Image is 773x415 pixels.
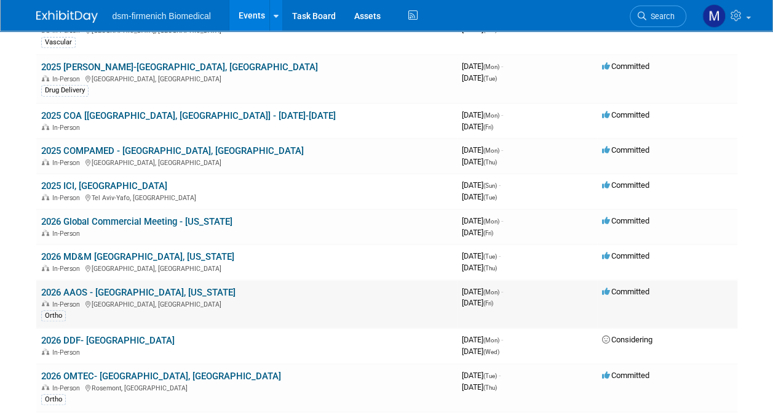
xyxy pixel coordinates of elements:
span: In-Person [52,159,84,167]
span: [DATE] [462,287,503,296]
div: Tel Aviv-Yafo, [GEOGRAPHIC_DATA] [41,192,452,202]
span: (Sun) [483,182,497,189]
a: 2026 AAOS - [GEOGRAPHIC_DATA], [US_STATE] [41,287,236,298]
a: 2025 ICI, [GEOGRAPHIC_DATA] [41,180,167,191]
img: In-Person Event [42,265,49,271]
span: (Wed) [483,349,499,355]
div: Ortho [41,310,66,321]
a: 2025 COMPAMED - [GEOGRAPHIC_DATA], [GEOGRAPHIC_DATA] [41,145,304,156]
span: (Thu) [483,265,497,272]
span: [DATE] [462,298,493,307]
span: (Thu) [483,384,497,391]
span: Committed [602,287,649,296]
div: Drug Delivery [41,85,89,96]
span: (Mon) [483,289,499,296]
img: In-Person Event [42,194,49,200]
span: [DATE] [462,251,501,260]
img: In-Person Event [42,75,49,81]
span: - [499,371,501,380]
img: Melanie Davison [702,4,726,28]
span: (Tue) [483,194,497,201]
span: [DATE] [462,122,493,131]
span: In-Person [52,124,84,132]
span: In-Person [52,265,84,273]
span: Committed [602,145,649,155]
span: (Tue) [483,373,497,379]
span: [DATE] [462,73,497,83]
span: Considering [602,335,652,344]
span: (Tue) [483,75,497,82]
span: [DATE] [462,382,497,392]
span: dsm-firmenich Biomedical [113,11,211,21]
span: [DATE] [462,180,501,190]
a: 2026 DDF- [GEOGRAPHIC_DATA] [41,335,175,346]
div: [GEOGRAPHIC_DATA], [GEOGRAPHIC_DATA] [41,263,452,273]
span: - [501,335,503,344]
span: (Fri) [483,230,493,236]
span: In-Person [52,384,84,392]
span: [DATE] [462,371,501,380]
span: - [499,180,501,190]
span: - [501,287,503,296]
span: [DATE] [462,157,497,166]
span: (Fri) [483,124,493,131]
a: Search [630,6,686,27]
span: Search [646,12,675,21]
span: - [501,216,503,225]
a: 2026 MD&M [GEOGRAPHIC_DATA], [US_STATE] [41,251,234,262]
img: In-Person Event [42,384,49,390]
span: In-Person [52,75,84,83]
span: Committed [602,251,649,260]
div: Vascular [41,37,76,48]
a: 2025 [PERSON_NAME]-[GEOGRAPHIC_DATA], [GEOGRAPHIC_DATA] [41,62,318,73]
a: 2026 Global Commercial Meeting - [US_STATE] [41,216,232,227]
span: (Mon) [483,147,499,154]
div: Rosemont, [GEOGRAPHIC_DATA] [41,382,452,392]
span: (Mon) [483,218,499,225]
span: - [499,251,501,260]
div: [GEOGRAPHIC_DATA], [GEOGRAPHIC_DATA] [41,73,452,83]
span: [DATE] [462,192,497,201]
span: (Tue) [483,253,497,260]
span: [DATE] [462,228,493,237]
img: In-Person Event [42,124,49,130]
img: In-Person Event [42,300,49,307]
span: - [501,110,503,119]
img: ExhibitDay [36,10,98,23]
a: 2026 OMTEC- [GEOGRAPHIC_DATA], [GEOGRAPHIC_DATA] [41,371,281,382]
span: [DATE] [462,145,503,155]
span: In-Person [52,194,84,202]
span: Committed [602,371,649,380]
img: In-Person Event [42,230,49,236]
img: In-Person Event [42,349,49,355]
span: In-Person [52,230,84,238]
span: (Mon) [483,63,499,70]
span: (Mon) [483,337,499,344]
span: In-Person [52,349,84,357]
div: Ortho [41,394,66,405]
span: - [501,62,503,71]
span: Committed [602,216,649,225]
span: (Fri) [483,300,493,307]
span: [DATE] [462,263,497,272]
span: [DATE] [462,216,503,225]
span: [DATE] [462,110,503,119]
div: [GEOGRAPHIC_DATA], [GEOGRAPHIC_DATA] [41,299,452,308]
div: [GEOGRAPHIC_DATA], [GEOGRAPHIC_DATA] [41,157,452,167]
span: Committed [602,180,649,190]
span: Committed [602,110,649,119]
span: Committed [602,62,649,71]
span: In-Person [52,300,84,308]
span: - [501,145,503,155]
img: In-Person Event [42,159,49,165]
span: [DATE] [462,62,503,71]
span: (Mon) [483,112,499,119]
span: (Thu) [483,159,497,166]
a: 2025 COA [[GEOGRAPHIC_DATA], [GEOGRAPHIC_DATA]] - [DATE]-[DATE] [41,110,336,121]
span: [DATE] [462,347,499,356]
span: [DATE] [462,335,503,344]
